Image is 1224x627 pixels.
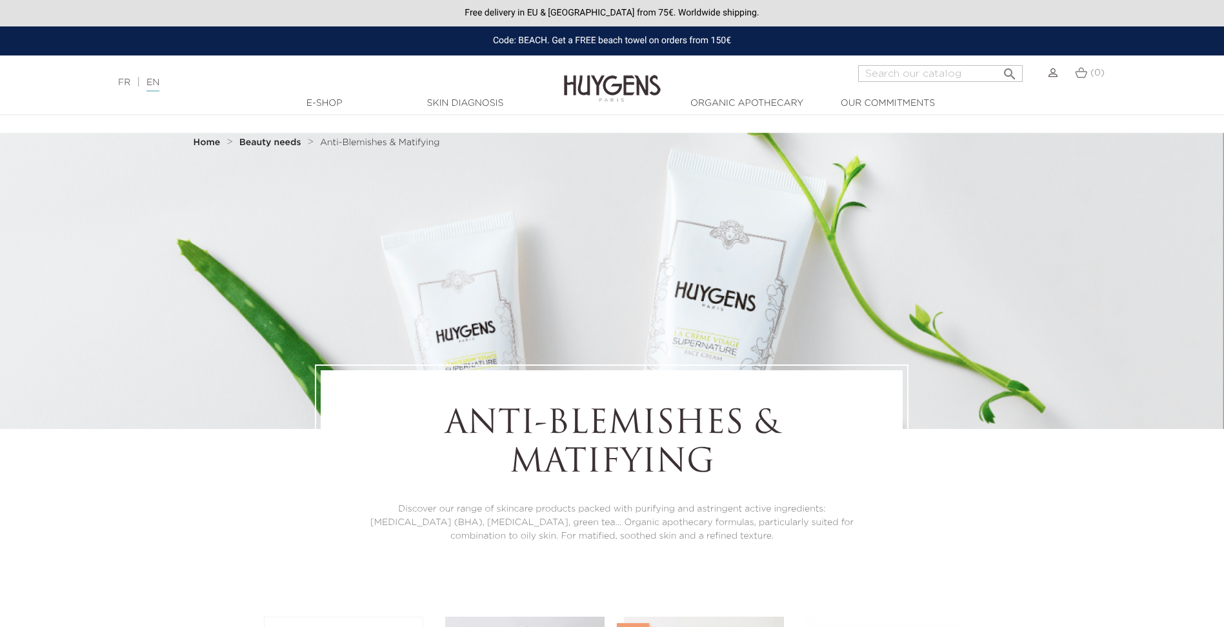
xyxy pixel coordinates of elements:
[356,406,867,483] h1: Anti-Blemishes & Matifying
[356,503,867,543] p: Discover our range of skincare products packed with purifying and astringent active ingredients: ...
[320,138,440,147] span: Anti-Blemishes & Matifying
[320,137,440,148] a: Anti-Blemishes & Matifying
[239,138,301,147] strong: Beauty needs
[194,137,223,148] a: Home
[194,138,221,147] strong: Home
[146,78,159,92] a: EN
[823,97,952,110] a: Our commitments
[239,137,305,148] a: Beauty needs
[112,75,500,90] div: |
[118,78,130,87] a: FR
[1002,63,1018,78] i: 
[998,61,1021,79] button: 
[564,54,661,104] img: Huygens
[260,97,389,110] a: E-Shop
[401,97,530,110] a: Skin Diagnosis
[683,97,812,110] a: Organic Apothecary
[858,65,1023,82] input: Search
[1090,68,1105,77] span: (0)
